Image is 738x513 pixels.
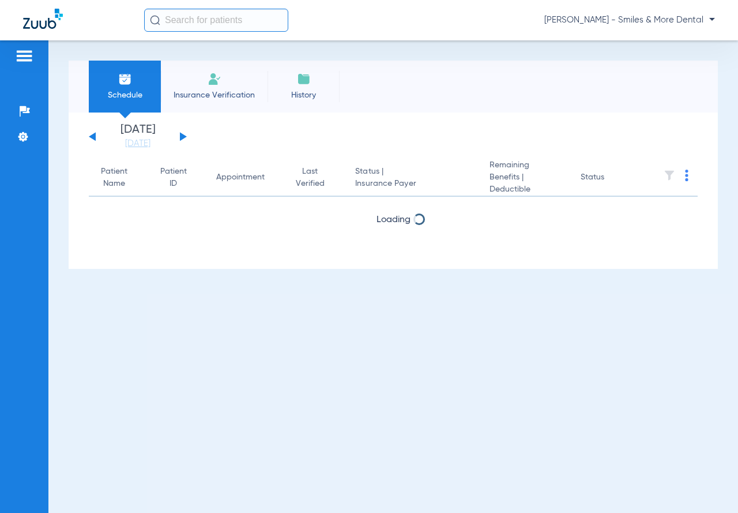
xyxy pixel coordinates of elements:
img: History [297,72,311,86]
span: [PERSON_NAME] - Smiles & More Dental [544,14,715,26]
th: Remaining Benefits | [480,159,571,197]
img: hamburger-icon [15,49,33,63]
div: Appointment [216,171,265,184]
img: filter.svg [664,170,675,181]
span: Insurance Verification [170,89,259,101]
span: History [276,89,331,101]
div: Last Verified [294,166,337,190]
div: Patient Name [98,166,141,190]
th: Status | [346,159,480,197]
img: Schedule [118,72,132,86]
img: Search Icon [150,15,160,25]
div: Appointment [216,171,276,184]
img: group-dot-blue.svg [685,170,688,181]
img: Zuub Logo [23,9,63,29]
input: Search for patients [144,9,288,32]
li: [DATE] [103,124,172,149]
img: Manual Insurance Verification [208,72,221,86]
span: Insurance Payer [355,178,470,190]
span: Loading [376,215,411,224]
span: Schedule [97,89,152,101]
div: Patient ID [160,166,187,190]
span: Deductible [490,184,562,196]
div: Patient ID [160,166,198,190]
div: Patient Name [98,166,131,190]
div: Last Verified [294,166,327,190]
a: [DATE] [103,138,172,149]
th: Status [571,159,649,197]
